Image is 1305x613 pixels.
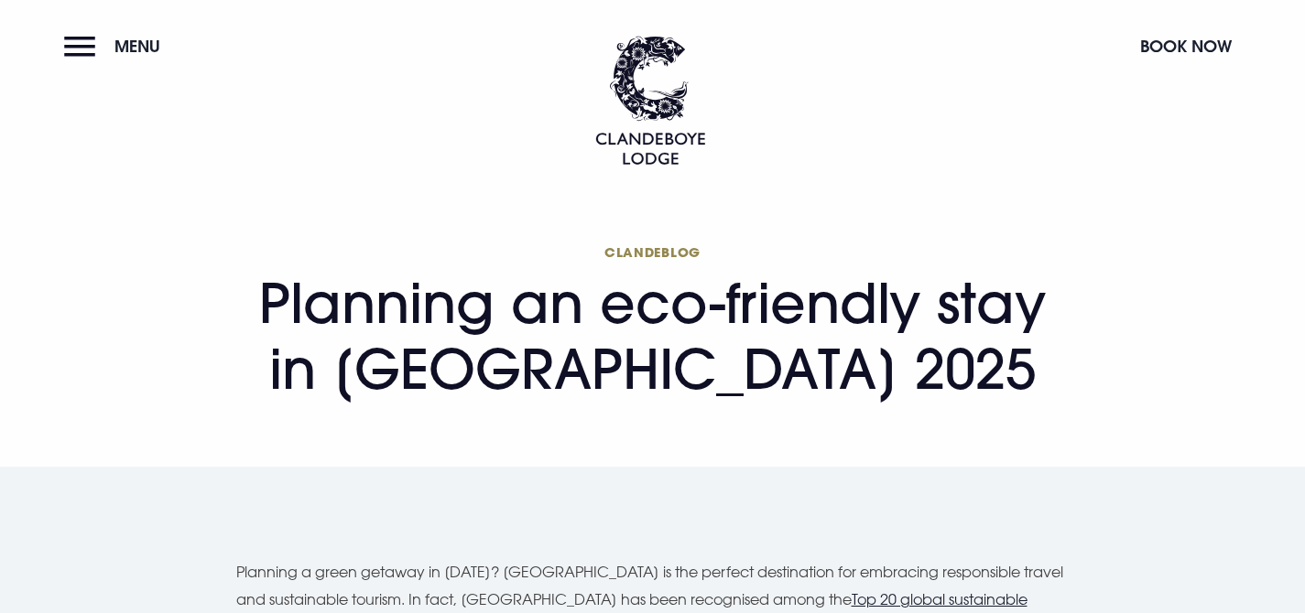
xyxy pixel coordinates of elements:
[114,36,160,57] span: Menu
[236,243,1070,402] h1: Planning an eco-friendly stay in [GEOGRAPHIC_DATA] 2025
[236,243,1070,261] span: Clandeblog
[1131,27,1241,66] button: Book Now
[595,36,705,165] img: Clandeboye Lodge
[64,27,169,66] button: Menu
